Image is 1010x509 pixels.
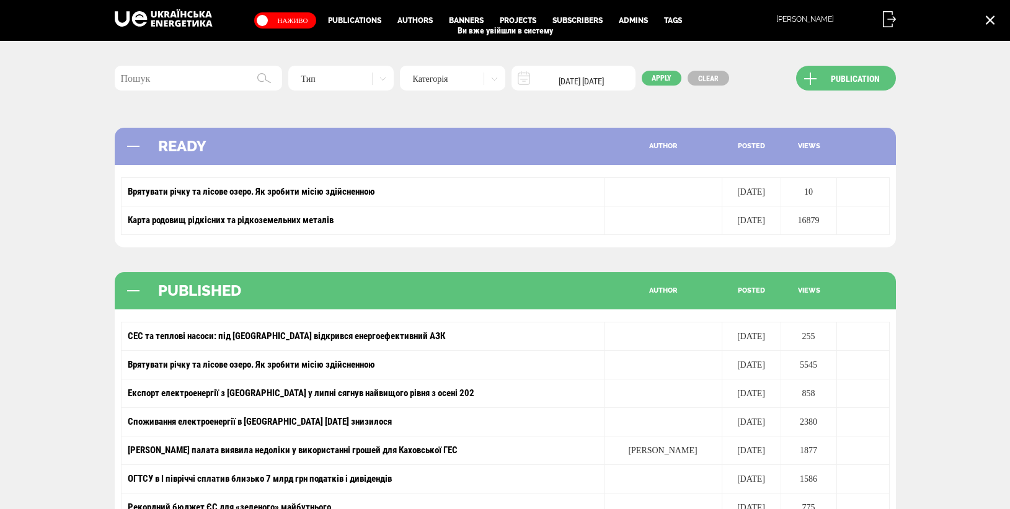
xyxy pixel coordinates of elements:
div: Тип [288,66,394,91]
div: author [605,272,722,309]
a: [PERSON_NAME] палата виявила недоліки у використанні грошей для Каховської ГЕС [128,445,458,456]
td: [PERSON_NAME] [604,436,722,465]
a: Врятувати річку та лісове озеро. Як зробити місію здійсненною [128,359,375,370]
td: [DATE] [722,465,781,494]
td: [DATE] [722,322,781,351]
a: Publication [796,66,896,91]
a: Врятувати річку та лісове озеро. Як зробити місію здійсненною [128,186,375,197]
td: [DATE] [722,351,781,379]
td: 5545 [781,351,836,379]
td: 1586 [781,465,836,494]
td: [DATE] [722,206,781,235]
div: views [781,272,837,309]
td: 10 [781,178,836,206]
a: Карта родовищ рідкісних та рідкоземельних металів [128,215,334,226]
td: 858 [781,379,836,408]
td: [DATE] [722,379,781,408]
div: author [605,128,722,165]
td: 2380 [781,408,836,436]
div: posted [722,272,781,309]
td: [DATE] [722,436,781,465]
td: 16879 [781,206,836,235]
p: Ви вже увійшли в систему [10,10,1000,51]
button: Apply [642,71,681,86]
div: READY [115,128,225,165]
td: 1877 [781,436,836,465]
a: Споживання електроенергії в [GEOGRAPHIC_DATA] [DATE] знизилося [128,416,392,427]
a: ОГТСУ в І півріччі сплатив близько 7 млрд грн податків і дивідендів [128,473,392,484]
div: Категорія [400,66,505,91]
td: 255 [781,322,836,351]
span: [DATE] [DATE] [559,75,604,87]
div: posted [722,128,781,165]
div: views [781,128,837,165]
td: [DATE] [722,178,781,206]
div: PUBLISHED [115,272,260,309]
input: Пошук [115,66,282,91]
td: [DATE] [722,408,781,436]
a: Clear [688,71,729,86]
a: СЕС та теплові насоси: під [GEOGRAPHIC_DATA] відкрився енергоефективний АЗК [128,330,445,342]
a: Експорт електроенергії з [GEOGRAPHIC_DATA] у липні сягнув найвищого рівня з осені 202 [128,387,474,399]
